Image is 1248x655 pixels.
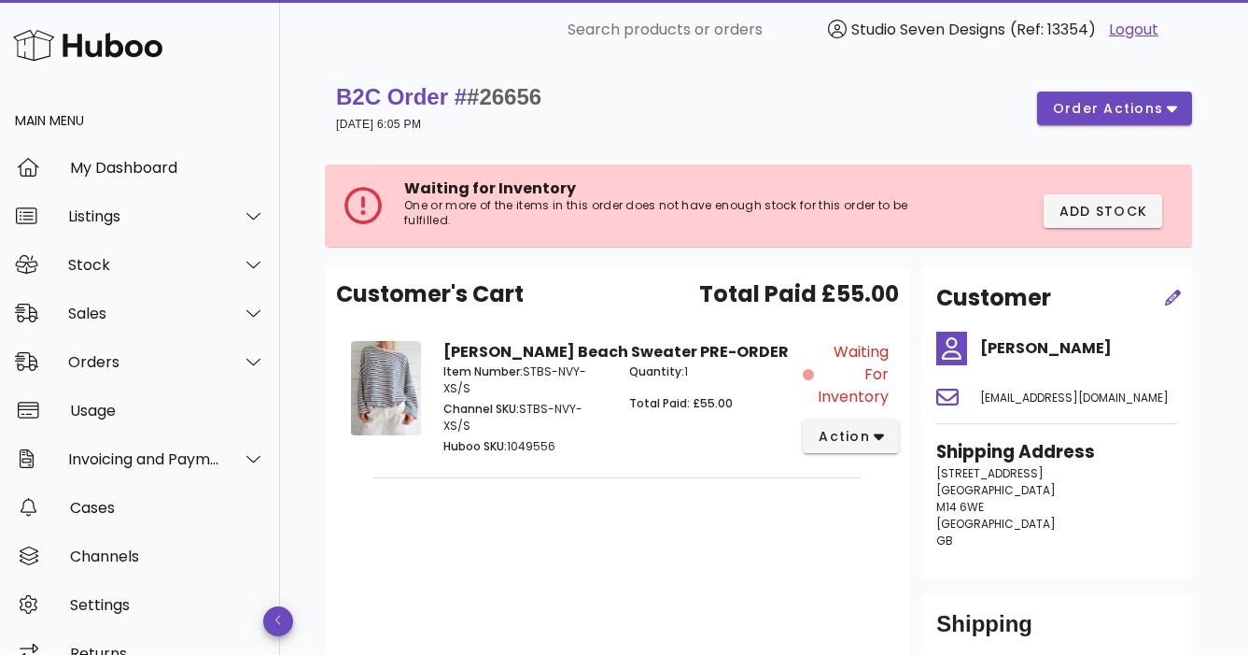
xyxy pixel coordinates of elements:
span: (Ref: 13354) [1010,19,1096,40]
span: action [818,427,870,447]
span: Customer's Cart [336,278,524,311]
small: [DATE] 6:05 PM [336,118,421,131]
a: Logout [1109,19,1158,41]
span: [GEOGRAPHIC_DATA] [936,482,1056,498]
span: Channel SKU: [443,401,519,417]
span: [STREET_ADDRESS] [936,465,1044,481]
p: STBS-NVY-XS/S [443,401,606,434]
h2: Customer [936,281,1051,315]
strong: [PERSON_NAME] Beach Sweater PRE-ORDER [443,341,789,363]
div: Stock [68,256,220,274]
div: Orders [68,353,220,371]
img: Huboo Logo [13,25,162,65]
span: Add Stock [1059,202,1148,221]
div: Sales [68,305,220,322]
span: Huboo SKU: [443,438,507,454]
p: 1 [629,363,792,380]
img: Product Image [351,341,421,435]
span: M14 6WE [936,499,984,515]
p: STBS-NVY-XS/S [443,363,606,397]
button: action [803,420,899,453]
span: [GEOGRAPHIC_DATA] [936,516,1056,532]
span: Total Paid: £55.00 [629,395,733,411]
div: Usage [70,402,265,420]
span: order actions [1052,99,1164,119]
div: Channels [70,548,265,565]
div: Invoicing and Payments [68,450,220,468]
span: Total Paid £55.00 [699,278,899,311]
span: Waiting for Inventory [818,341,889,408]
h3: Shipping Address [936,439,1177,465]
div: Settings [70,596,265,614]
button: Add Stock [1044,194,1163,228]
strong: B2C Order # [336,84,541,109]
p: One or more of the items in this order does not have enough stock for this order to be fulfilled. [404,198,952,228]
span: Item Number: [443,363,523,379]
span: #26656 [467,84,541,109]
span: [EMAIL_ADDRESS][DOMAIN_NAME] [980,390,1169,406]
span: Quantity: [629,363,684,379]
div: Listings [68,207,220,225]
span: Waiting for Inventory [404,178,576,199]
div: Shipping [936,609,1177,654]
div: Cases [70,499,265,517]
p: 1049556 [443,438,606,455]
button: order actions [1037,92,1192,125]
h4: [PERSON_NAME] [980,337,1177,360]
div: My Dashboard [70,159,265,177]
span: Studio Seven Designs [851,19,1005,40]
span: GB [936,533,953,548]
